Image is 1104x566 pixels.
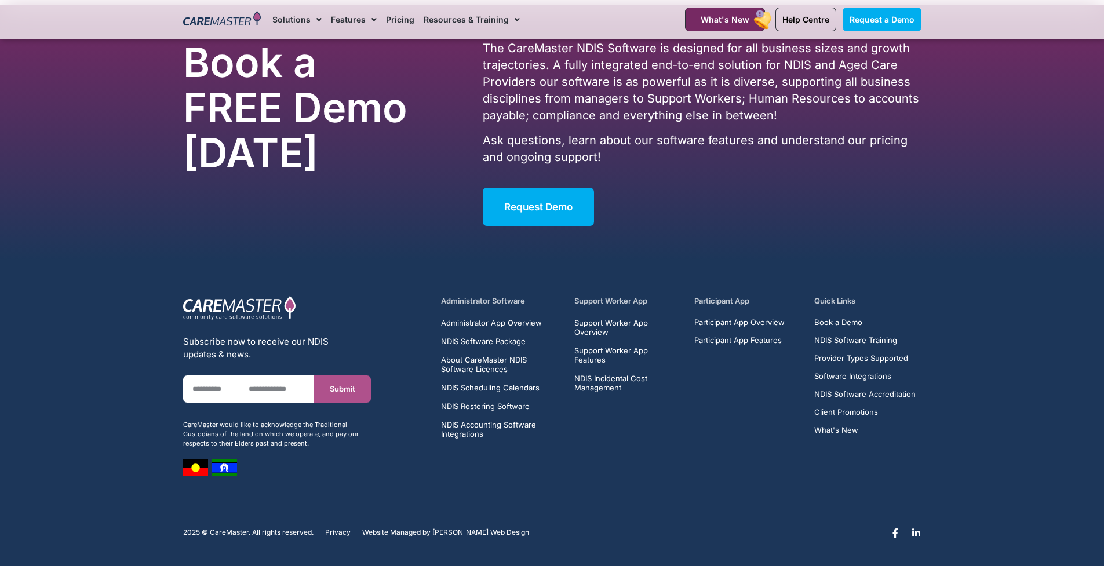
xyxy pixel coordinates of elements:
button: Submit [314,375,370,403]
a: [PERSON_NAME] Web Design [432,528,529,536]
a: Book a Demo [814,318,916,327]
span: Participant App Features [694,336,782,345]
span: NDIS Scheduling Calendars [441,383,540,392]
span: Book a Demo [814,318,862,327]
span: Request Demo [504,201,573,213]
h5: Administrator Software [441,295,561,306]
span: Request a Demo [850,14,914,24]
span: Provider Types Supported [814,354,908,363]
span: NDIS Software Training [814,336,897,345]
a: NDIS Accounting Software Integrations [441,420,561,439]
p: The CareMaster NDIS Software is designed for all business sizes and growth trajectories. A fully ... [483,40,921,124]
form: New Form [183,375,371,414]
a: Help Centre [775,8,836,31]
p: 2025 © CareMaster. All rights reserved. [183,528,314,536]
a: NDIS Software Package [441,337,561,346]
a: Request Demo [483,188,594,226]
div: CareMaster would like to acknowledge the Traditional Custodians of the land on which we operate, ... [183,420,371,448]
img: CareMaster Logo [183,11,261,28]
a: What's New [685,8,765,31]
a: Participant App Overview [694,318,785,327]
h5: Quick Links [814,295,921,306]
span: Administrator App Overview [441,318,542,327]
p: Ask questions, learn about our software features and understand our pricing and ongoing support! [483,132,921,166]
span: Website Managed by [362,528,431,536]
a: About CareMaster NDIS Software Licences [441,355,561,374]
a: Client Promotions [814,408,916,417]
div: Subscribe now to receive our NDIS updates & news. [183,335,371,361]
h5: Participant App [694,295,801,306]
span: Submit [330,385,355,393]
a: NDIS Incidental Cost Management [574,374,681,392]
a: Provider Types Supported [814,354,916,363]
span: NDIS Rostering Software [441,401,530,411]
span: NDIS Software Package [441,337,526,346]
img: image 7 [183,459,208,476]
a: NDIS Software Accreditation [814,390,916,399]
span: What's New [814,426,858,434]
span: What's New [701,14,749,24]
h2: Book a FREE Demo [DATE] [183,40,423,176]
a: Support Worker App Features [574,346,681,364]
a: Administrator App Overview [441,318,561,327]
a: NDIS Rostering Software [441,401,561,411]
img: CareMaster Logo Part [183,295,296,321]
a: Support Worker App Overview [574,318,681,337]
a: NDIS Software Training [814,336,916,345]
a: What's New [814,426,916,434]
a: Software Integrations [814,372,916,381]
a: Privacy [325,528,351,536]
a: NDIS Scheduling Calendars [441,383,561,392]
span: Client Promotions [814,408,878,417]
h5: Support Worker App [574,295,681,306]
a: Request a Demo [843,8,921,31]
span: Software Integrations [814,372,891,381]
img: image 8 [212,459,237,476]
span: Help Centre [782,14,829,24]
a: Participant App Features [694,336,785,345]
